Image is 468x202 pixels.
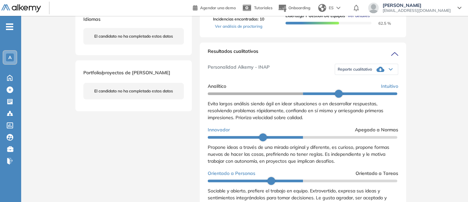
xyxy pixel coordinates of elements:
[338,67,372,72] span: Reporte cualitativo
[336,7,340,9] img: arrow
[213,16,264,22] span: Incidencias encontradas: 10
[288,5,310,10] span: Onboarding
[208,83,226,90] span: Analítico
[6,26,13,27] i: -
[83,70,170,76] span: Portfolio/proyectos de [PERSON_NAME]
[355,126,398,133] span: Apegado a Normas
[208,48,258,58] span: Resultados cualitativos
[254,5,273,10] span: Tutoriales
[213,23,264,29] a: Ver análisis de proctoring
[1,4,41,13] img: Logo
[285,13,345,19] span: Liderazgo y Gestión de Equipos
[208,126,230,133] span: Innovador
[381,83,398,90] span: Intuitivo
[208,144,389,164] span: Propone ideas a través de una mirada original y diferente, es curioso, propone formas nuevas de h...
[193,3,236,11] a: Agendar una demo
[370,21,391,26] span: 62.5 %
[94,33,173,39] span: El candidato no ha completado estos datos
[383,8,451,13] span: [EMAIL_ADDRESS][DOMAIN_NAME]
[383,3,451,8] span: [PERSON_NAME]
[208,101,383,120] span: Evita largos análisis siendo ágil en idear situaciones o en desarrollar respuestas, resolviendo p...
[278,1,310,15] button: Onboarding
[348,13,370,19] span: Ver detalles
[208,64,270,75] span: Personalidad Alkemy - INAP
[200,5,236,10] span: Agendar una demo
[94,88,173,94] span: El candidato no ha completado estos datos
[318,4,326,12] img: world
[329,5,334,11] span: ES
[8,55,12,60] span: A
[83,16,101,22] span: Idiomas
[345,13,370,19] button: Ver detalles
[208,170,255,177] span: Orientado a Personas
[356,170,398,177] span: Orientado a Tareas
